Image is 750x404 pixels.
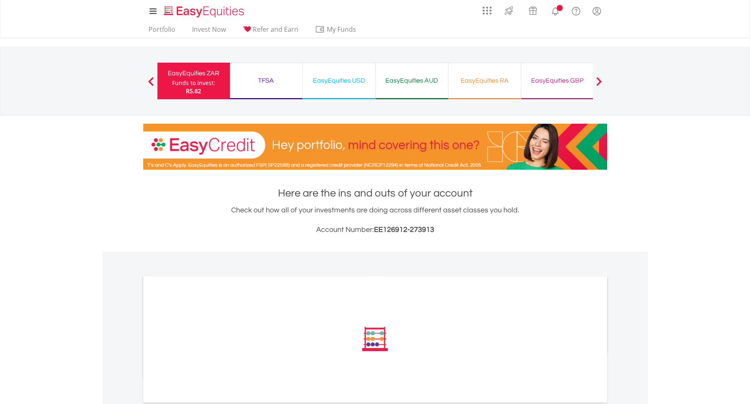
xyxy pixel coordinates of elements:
[483,6,492,15] img: grid-menu-icon.svg
[143,124,607,170] img: EasyCredit Promotion Banner
[143,186,607,201] h1: Here are the ins and outs of your account
[143,81,159,89] button: Previous
[374,226,434,234] span: EE126912-273913
[477,2,497,15] a: AppsGrid
[162,5,247,18] img: EasyEquities_Logo.png
[315,24,368,35] span: My Funds
[235,75,297,86] div: TFSA
[453,75,516,86] div: EasyEquities RA
[143,205,607,236] div: Check out how all of your investments are doing across different asset classes you hold.
[145,25,179,38] a: Portfolio
[502,4,516,17] img: thrive-v2.svg
[253,25,298,34] span: Refer and Earn
[521,2,545,17] a: Vouchers
[526,4,540,17] img: vouchers-v2.svg
[526,75,589,86] div: EasyEquities GBP
[161,2,247,18] a: Home page
[172,79,215,87] div: Funds to invest:
[591,81,607,89] button: Next
[239,25,302,38] a: Refer and Earn
[189,25,229,38] a: Invest Now
[143,224,607,236] h3: Account Number:
[566,2,586,18] a: FAQ's and Support
[162,68,225,79] div: EasyEquities ZAR
[186,87,201,95] span: R5.82
[380,75,443,86] div: EasyEquities AUD
[586,2,607,20] a: My Profile
[545,2,566,18] a: Notifications
[308,75,370,86] div: EasyEquities USD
